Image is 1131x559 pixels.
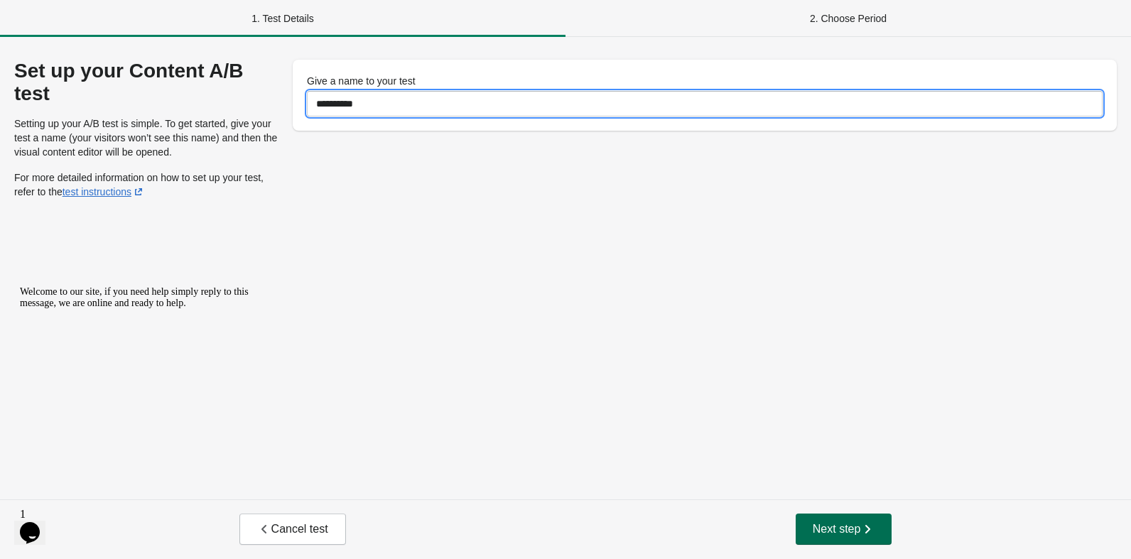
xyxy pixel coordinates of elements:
div: Welcome to our site, if you need help simply reply to this message, we are online and ready to help. [6,6,261,28]
button: Cancel test [239,514,346,545]
span: Welcome to our site, if you need help simply reply to this message, we are online and ready to help. [6,6,234,28]
span: Next step [813,522,875,536]
button: Next step [796,514,892,545]
p: For more detailed information on how to set up your test, refer to the [14,170,281,199]
div: Set up your Content A/B test [14,60,281,105]
a: test instructions [63,186,146,197]
span: Cancel test [257,522,328,536]
label: Give a name to your test [307,74,416,88]
p: Setting up your A/B test is simple. To get started, give your test a name (your visitors won’t se... [14,116,281,159]
iframe: chat widget [14,281,270,495]
iframe: chat widget [14,502,60,545]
